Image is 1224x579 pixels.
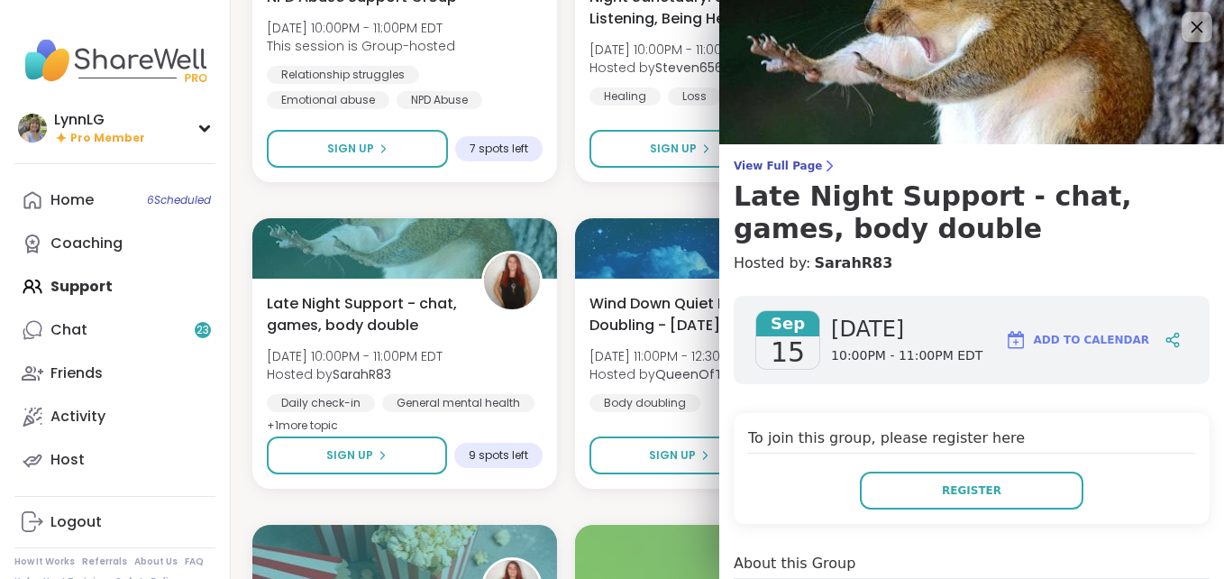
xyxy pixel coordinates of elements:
div: Home [50,190,94,210]
div: Host [50,450,85,470]
span: Hosted by [267,365,443,383]
div: Healing [589,87,661,106]
span: 15 [771,336,805,369]
a: Logout [14,501,215,544]
span: This session is Group-hosted [267,37,455,55]
span: Late Night Support - chat, games, body double [267,293,461,336]
div: NPD Abuse [397,91,482,109]
button: Sign Up [267,437,447,474]
button: Sign Up [267,130,448,168]
span: 6 Scheduled [147,193,211,207]
span: Sign Up [327,141,374,157]
span: Sep [756,311,819,336]
span: Sign Up [326,447,373,464]
div: Coaching [50,234,123,253]
span: Sign Up [650,141,697,157]
img: ShareWell Nav Logo [14,29,215,92]
span: Hosted by [589,365,772,383]
div: Body doubling [589,394,700,412]
div: Daily check-in [267,394,375,412]
span: 23 [196,323,209,338]
span: [DATE] 10:00PM - 11:00PM EDT [267,347,443,365]
button: Register [860,472,1083,510]
a: Friends [14,352,215,395]
span: Add to Calendar [1034,332,1149,348]
img: SarahR83 [484,253,540,309]
a: Activity [14,395,215,438]
div: Activity [50,407,105,427]
img: ShareWell Logomark [1005,329,1027,351]
h3: Late Night Support - chat, games, body double [734,180,1210,245]
span: 7 spots left [470,142,528,156]
div: Friends [50,363,103,383]
a: Chat23 [14,308,215,352]
div: Loss [668,87,721,106]
span: Wind Down Quiet Body Doubling - [DATE] [589,293,784,336]
span: [DATE] [831,315,982,344]
div: Relationship struggles [267,66,419,84]
b: SarahR83 [333,365,391,383]
a: Coaching [14,222,215,265]
button: Sign Up [589,130,771,168]
a: How It Works [14,556,75,568]
h4: To join this group, please register here [748,427,1195,454]
span: [DATE] 10:00PM - 11:00PM EDT [589,41,765,59]
b: Steven6560 [655,59,731,77]
h4: About this Group [734,553,855,574]
span: Pro Member [70,131,145,146]
span: [DATE] 10:00PM - 11:00PM EDT [267,19,455,37]
div: General mental health [382,394,534,412]
span: View Full Page [734,159,1210,173]
a: About Us [134,556,178,568]
img: LynnLG [18,114,47,142]
a: Home6Scheduled [14,179,215,222]
div: Chat [50,320,87,340]
div: LynnLG [54,110,145,130]
span: Register [942,482,1001,499]
span: 9 spots left [469,448,528,463]
a: Host [14,438,215,482]
a: Referrals [82,556,127,568]
a: View Full PageLate Night Support - chat, games, body double [734,159,1210,245]
a: FAQ [185,556,204,568]
div: Emotional abuse [267,91,389,109]
a: SarahR83 [814,253,892,274]
span: Hosted by [589,59,765,77]
span: 10:00PM - 11:00PM EDT [831,347,982,365]
span: [DATE] 11:00PM - 12:30AM EDT [589,347,772,365]
span: Sign Up [649,447,696,464]
div: Logout [50,512,102,532]
b: QueenOfTheNight [655,365,772,383]
button: Sign Up [589,437,770,474]
button: Add to Calendar [997,318,1157,362]
h4: Hosted by: [734,253,1210,274]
